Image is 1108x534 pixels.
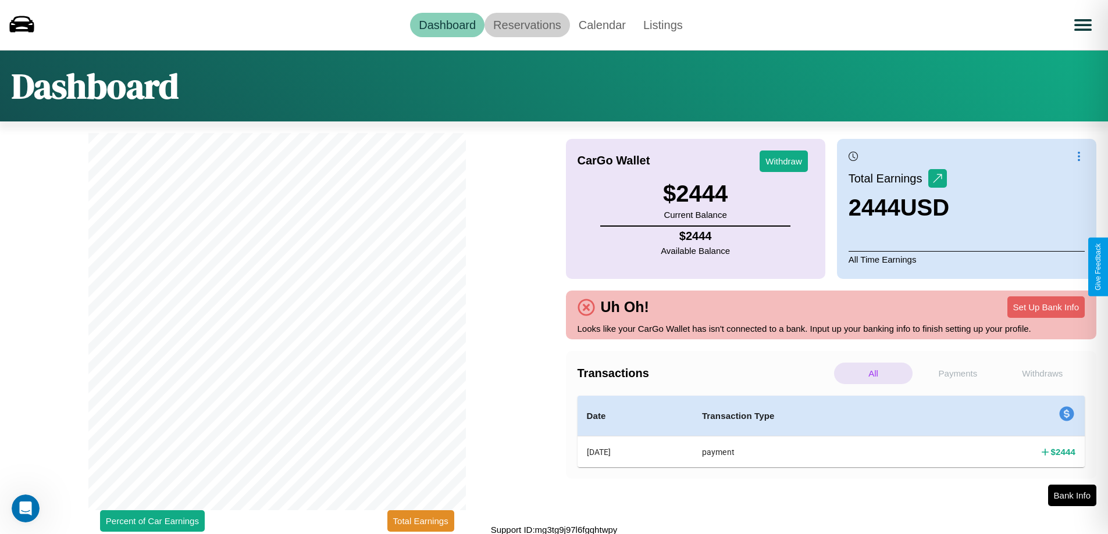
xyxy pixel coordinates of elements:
[484,13,570,37] a: Reservations
[918,363,997,384] p: Payments
[100,510,205,532] button: Percent of Car Earnings
[595,299,655,316] h4: Uh Oh!
[1094,243,1102,291] div: Give Feedback
[1048,485,1096,506] button: Bank Info
[1003,363,1082,384] p: Withdraws
[1051,446,1075,458] h4: $ 2444
[1067,9,1099,41] button: Open menu
[635,13,692,37] a: Listings
[849,251,1085,267] p: All Time Earnings
[578,321,1085,336] p: Looks like your CarGo Wallet has isn't connected to a bank. Input up your banking info to finish ...
[834,363,913,384] p: All
[1007,296,1085,318] button: Set Up Bank Info
[387,510,454,532] button: Total Earnings
[760,150,808,172] button: Withdraw
[702,409,928,423] h4: Transaction Type
[578,436,693,468] th: [DATE]
[587,409,683,423] h4: Date
[578,396,1085,467] table: simple table
[578,367,831,380] h4: Transactions
[410,13,484,37] a: Dashboard
[12,62,179,110] h1: Dashboard
[849,195,949,221] h3: 2444 USD
[578,154,650,167] h4: CarGo Wallet
[663,181,728,207] h3: $ 2444
[661,243,730,259] p: Available Balance
[849,168,928,189] p: Total Earnings
[12,494,40,522] iframe: Intercom live chat
[663,207,728,223] p: Current Balance
[661,230,730,243] h4: $ 2444
[570,13,635,37] a: Calendar
[693,436,938,468] th: payment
